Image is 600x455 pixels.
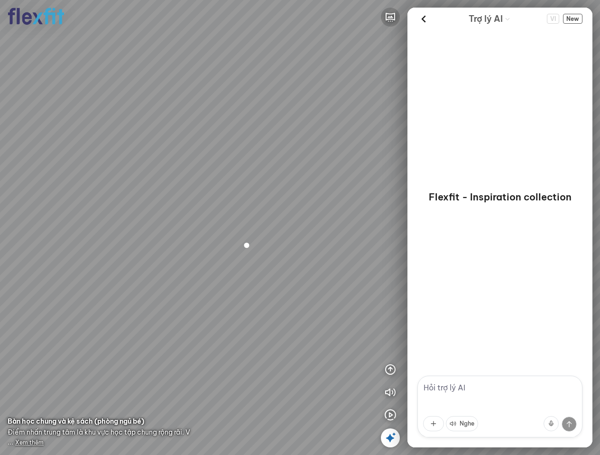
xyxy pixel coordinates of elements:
p: Flexfit - Inspiration collection [429,190,572,204]
span: VI [547,14,559,24]
span: Trợ lý AI [469,12,503,26]
button: Nghe [446,416,478,431]
img: logo [8,8,65,25]
span: ... [8,438,44,446]
button: New Chat [563,14,582,24]
div: AI Guide options [469,11,510,26]
button: Change language [547,14,559,24]
span: Xem thêm [15,439,44,446]
span: New [563,14,582,24]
